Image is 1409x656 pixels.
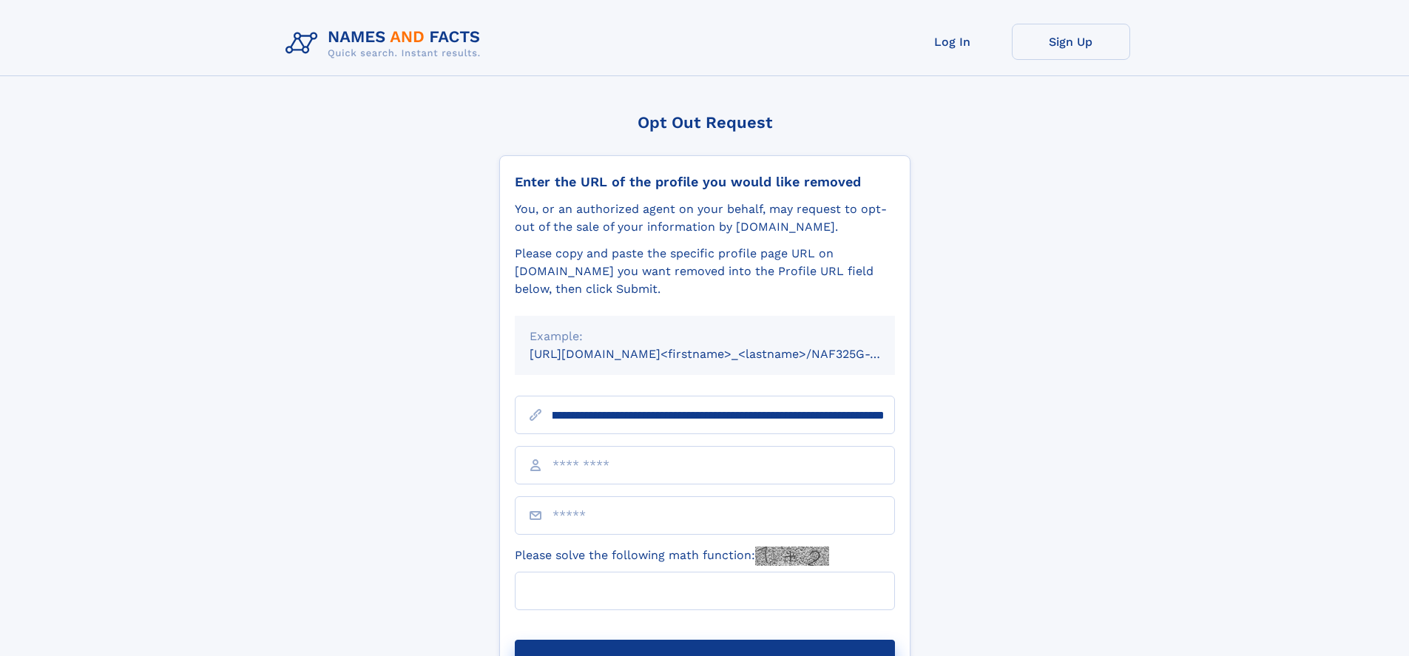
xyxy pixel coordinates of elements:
[515,547,829,566] label: Please solve the following math function:
[893,24,1012,60] a: Log In
[499,113,910,132] div: Opt Out Request
[515,200,895,236] div: You, or an authorized agent on your behalf, may request to opt-out of the sale of your informatio...
[1012,24,1130,60] a: Sign Up
[515,245,895,298] div: Please copy and paste the specific profile page URL on [DOMAIN_NAME] you want removed into the Pr...
[530,347,923,361] small: [URL][DOMAIN_NAME]<firstname>_<lastname>/NAF325G-xxxxxxxx
[515,174,895,190] div: Enter the URL of the profile you would like removed
[280,24,493,64] img: Logo Names and Facts
[530,328,880,345] div: Example:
